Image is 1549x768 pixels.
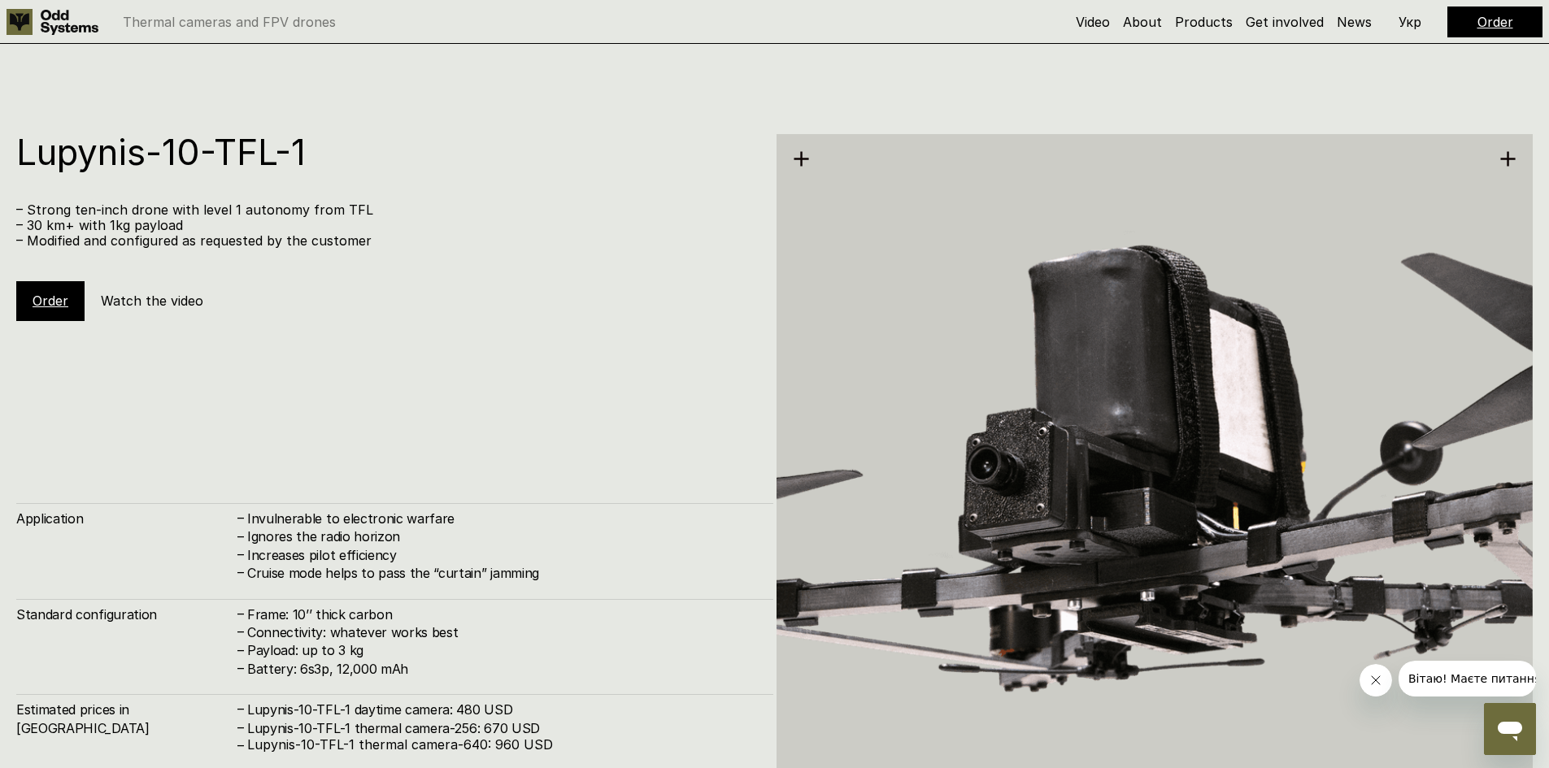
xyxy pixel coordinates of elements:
h4: – [237,605,244,623]
h1: Lupynis-10-TFL-1 [16,134,757,170]
h4: Battery: 6s3p, 12,000 mAh [247,660,757,678]
h4: Invulnerable to electronic warfare [247,510,757,527]
h4: – [237,640,244,658]
h4: – [237,659,244,677]
h4: Lupynis-10-TFL-1 daytime camera: 480 USD [247,701,757,718]
a: Get involved [1246,14,1324,30]
iframe: Button to launch messaging window [1484,703,1536,755]
h4: – [237,527,244,545]
h4: – [237,563,244,581]
h4: Ignores the radio horizon [247,527,757,545]
h4: Increases pilot efficiency [247,546,757,564]
h4: – [237,736,244,754]
a: About [1123,14,1162,30]
h4: Cruise mode helps to pass the “curtain” jamming [247,564,757,582]
p: Укр [1399,15,1421,28]
h4: Payload: up to 3 kg [247,641,757,659]
h4: – [237,700,244,718]
p: – 30 km+ with 1kg payload [16,218,757,233]
a: News [1337,14,1372,30]
h4: Lupynis-10-TFL-1 thermal camera-256: 670 USD [247,719,757,737]
p: – Modified and configured as requested by the customer [16,233,757,249]
a: Order [33,293,68,309]
iframe: Message from company [1399,661,1536,696]
a: Video [1076,14,1110,30]
h4: Estimated prices in [GEOGRAPHIC_DATA] [16,701,236,737]
span: Вітаю! Маєте питання? [10,11,149,24]
a: Products [1175,14,1233,30]
h4: – [237,718,244,736]
p: – Strong ten-inch drone with level 1 autonomy from TFL [16,202,757,218]
h4: Connectivity: whatever works best [247,623,757,641]
h4: Application [16,510,236,527]
h4: – [237,545,244,563]
p: Thermal cameras and FPV drones [123,15,336,28]
h4: Frame: 10’’ thick carbon [247,605,757,623]
a: Order [1477,14,1513,30]
h4: Standard configuration [16,605,236,623]
h4: – [237,509,244,527]
iframe: Close message [1360,664,1392,696]
h4: – [237,623,244,640]
h5: Watch the video [101,292,203,310]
